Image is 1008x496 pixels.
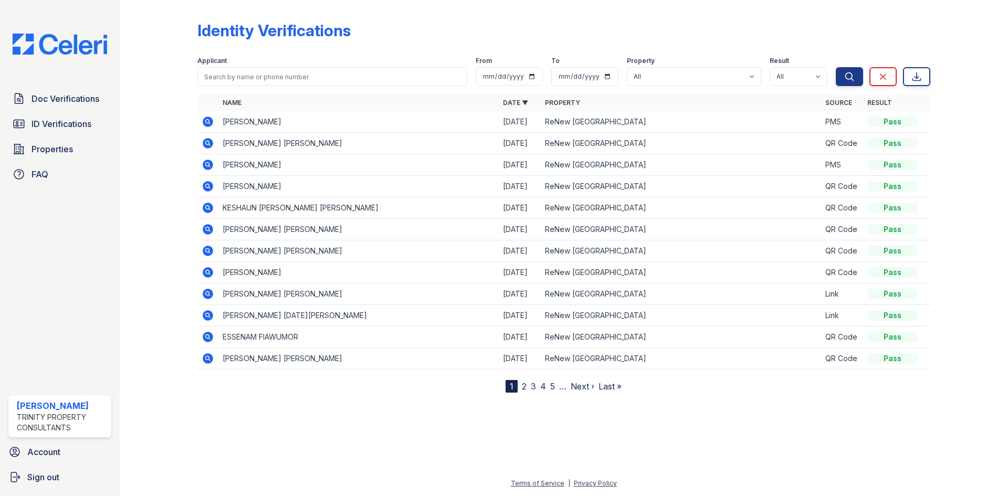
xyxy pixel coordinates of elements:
[821,176,863,197] td: QR Code
[218,111,499,133] td: [PERSON_NAME]
[867,138,918,149] div: Pass
[218,219,499,240] td: [PERSON_NAME] [PERSON_NAME]
[867,289,918,299] div: Pass
[499,154,541,176] td: [DATE]
[499,305,541,326] td: [DATE]
[541,262,821,283] td: ReNew [GEOGRAPHIC_DATA]
[499,283,541,305] td: [DATE]
[499,262,541,283] td: [DATE]
[499,133,541,154] td: [DATE]
[31,92,99,105] span: Doc Verifications
[197,21,351,40] div: Identity Verifications
[8,164,111,185] a: FAQ
[27,471,59,483] span: Sign out
[770,57,789,65] label: Result
[8,139,111,160] a: Properties
[4,441,115,462] a: Account
[821,283,863,305] td: Link
[218,176,499,197] td: [PERSON_NAME]
[31,168,48,181] span: FAQ
[867,267,918,278] div: Pass
[867,224,918,235] div: Pass
[867,99,892,107] a: Result
[867,246,918,256] div: Pass
[867,310,918,321] div: Pass
[821,326,863,348] td: QR Code
[867,160,918,170] div: Pass
[821,197,863,219] td: QR Code
[511,479,564,487] a: Terms of Service
[821,219,863,240] td: QR Code
[218,326,499,348] td: ESSENAM FIAWUMOR
[541,240,821,262] td: ReNew [GEOGRAPHIC_DATA]
[541,326,821,348] td: ReNew [GEOGRAPHIC_DATA]
[499,348,541,370] td: [DATE]
[541,111,821,133] td: ReNew [GEOGRAPHIC_DATA]
[17,399,107,412] div: [PERSON_NAME]
[499,176,541,197] td: [DATE]
[476,57,492,65] label: From
[598,381,622,392] a: Last »
[4,467,115,488] a: Sign out
[531,381,536,392] a: 3
[27,446,60,458] span: Account
[541,283,821,305] td: ReNew [GEOGRAPHIC_DATA]
[218,348,499,370] td: [PERSON_NAME] [PERSON_NAME]
[541,305,821,326] td: ReNew [GEOGRAPHIC_DATA]
[821,348,863,370] td: QR Code
[821,240,863,262] td: QR Code
[551,57,560,65] label: To
[218,305,499,326] td: [PERSON_NAME] [DATE][PERSON_NAME]
[627,57,655,65] label: Property
[867,353,918,364] div: Pass
[867,332,918,342] div: Pass
[541,154,821,176] td: ReNew [GEOGRAPHIC_DATA]
[867,181,918,192] div: Pass
[506,380,518,393] div: 1
[821,133,863,154] td: QR Code
[31,118,91,130] span: ID Verifications
[499,326,541,348] td: [DATE]
[31,143,73,155] span: Properties
[218,197,499,219] td: KESHAUN [PERSON_NAME] [PERSON_NAME]
[8,113,111,134] a: ID Verifications
[541,219,821,240] td: ReNew [GEOGRAPHIC_DATA]
[541,197,821,219] td: ReNew [GEOGRAPHIC_DATA]
[825,99,852,107] a: Source
[559,380,566,393] span: …
[522,381,527,392] a: 2
[218,240,499,262] td: [PERSON_NAME] [PERSON_NAME]
[197,57,227,65] label: Applicant
[17,412,107,433] div: Trinity Property Consultants
[821,154,863,176] td: PMS
[499,240,541,262] td: [DATE]
[197,67,467,86] input: Search by name or phone number
[574,479,617,487] a: Privacy Policy
[8,88,111,109] a: Doc Verifications
[218,262,499,283] td: [PERSON_NAME]
[821,111,863,133] td: PMS
[218,283,499,305] td: [PERSON_NAME] [PERSON_NAME]
[568,479,570,487] div: |
[223,99,241,107] a: Name
[499,197,541,219] td: [DATE]
[503,99,528,107] a: Date ▼
[541,348,821,370] td: ReNew [GEOGRAPHIC_DATA]
[545,99,580,107] a: Property
[821,262,863,283] td: QR Code
[218,154,499,176] td: [PERSON_NAME]
[541,176,821,197] td: ReNew [GEOGRAPHIC_DATA]
[571,381,594,392] a: Next ›
[540,381,546,392] a: 4
[867,117,918,127] div: Pass
[867,203,918,213] div: Pass
[550,381,555,392] a: 5
[541,133,821,154] td: ReNew [GEOGRAPHIC_DATA]
[4,34,115,55] img: CE_Logo_Blue-a8612792a0a2168367f1c8372b55b34899dd931a85d93a1a3d3e32e68fde9ad4.png
[218,133,499,154] td: [PERSON_NAME] [PERSON_NAME]
[821,305,863,326] td: Link
[499,111,541,133] td: [DATE]
[499,219,541,240] td: [DATE]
